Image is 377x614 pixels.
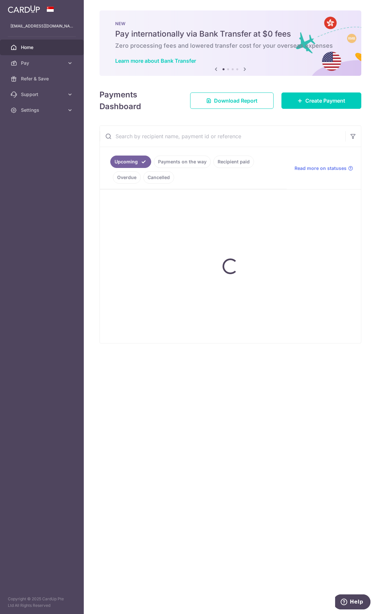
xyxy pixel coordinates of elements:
[100,126,345,147] input: Search by recipient name, payment id or reference
[15,5,28,10] span: Help
[110,156,151,168] a: Upcoming
[335,594,370,611] iframe: Opens a widget where you can find more information
[154,156,211,168] a: Payments on the way
[113,171,141,184] a: Overdue
[281,92,361,109] a: Create Payment
[115,29,346,39] h5: Pay internationally via Bank Transfer at $0 fees
[8,5,40,13] img: CardUp
[21,91,64,98] span: Support
[295,165,353,172] a: Read more on statuses
[213,156,254,168] a: Recipient paid
[190,92,274,109] a: Download Report
[21,60,64,66] span: Pay
[143,171,174,184] a: Cancelled
[99,10,361,76] img: Bank transfer banner
[21,44,64,51] span: Home
[10,23,73,29] p: [EMAIL_ADDRESS][DOMAIN_NAME]
[115,21,346,26] p: NEW
[305,97,345,105] span: Create Payment
[295,165,347,172] span: Read more on statuses
[99,89,178,112] h4: Payments Dashboard
[115,42,346,50] h6: Zero processing fees and lowered transfer cost for your overseas expenses
[21,75,64,82] span: Refer & Save
[214,97,258,105] span: Download Report
[115,58,196,64] a: Learn more about Bank Transfer
[21,107,64,113] span: Settings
